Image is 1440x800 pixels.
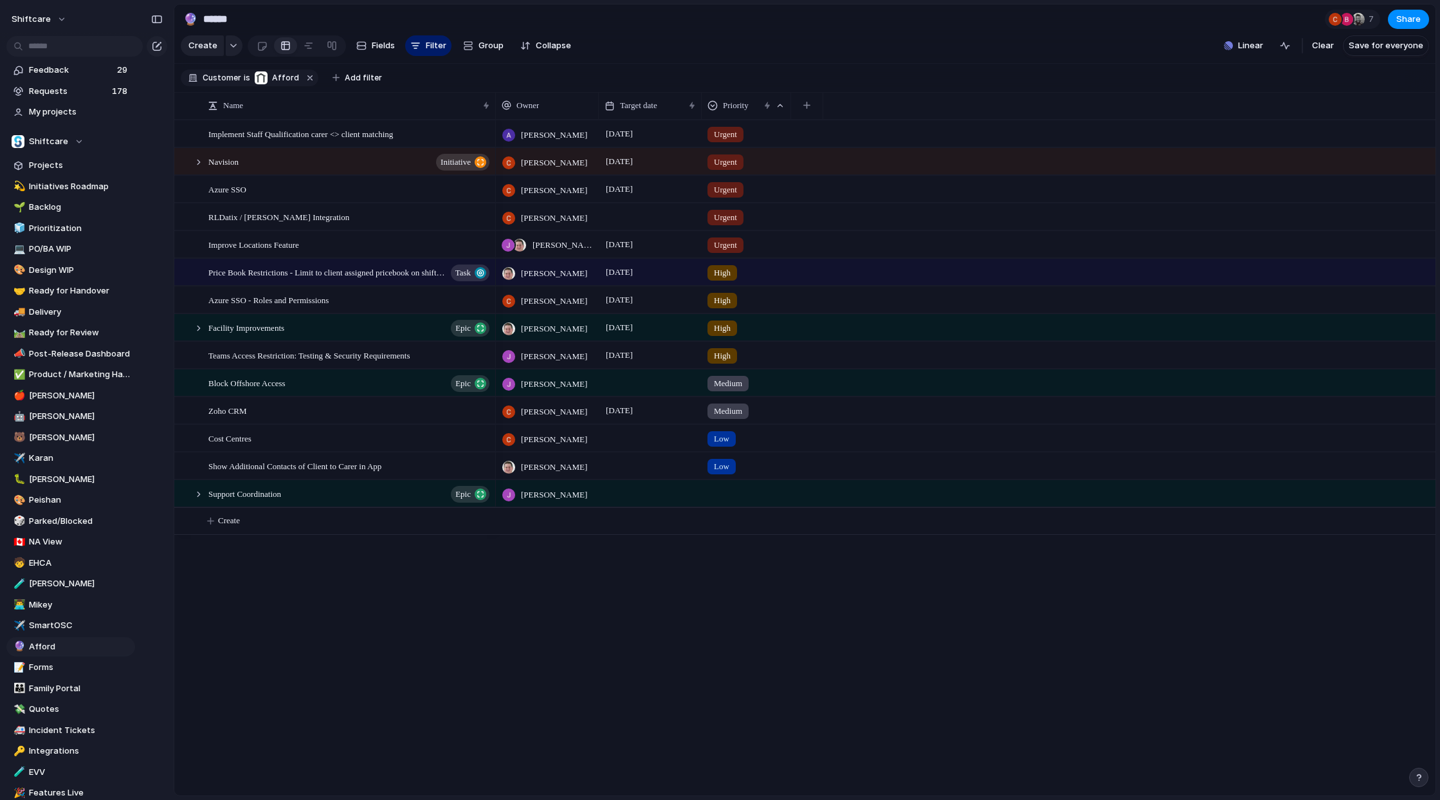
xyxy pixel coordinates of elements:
[6,323,135,342] div: 🛤️Ready for Review
[208,348,410,362] span: Teams Access Restriction: Testing & Security Requirements
[14,409,23,424] div: 🤖
[14,284,23,299] div: 🤝
[714,322,731,335] span: High
[14,200,23,215] div: 🌱
[12,619,24,632] button: ✈️
[12,306,24,319] button: 🚚
[521,295,587,308] span: [PERSON_NAME]
[714,211,737,224] span: Urgent
[14,660,23,675] div: 📝
[405,35,451,56] button: Filter
[208,375,286,390] span: Block Offshore Access
[14,514,23,528] div: 🎲
[12,535,24,548] button: 🇨🇦
[12,431,24,444] button: 🐻
[6,658,135,677] a: 📝Forms
[521,212,587,225] span: [PERSON_NAME]
[14,263,23,277] div: 🎨
[6,198,135,217] a: 🌱Backlog
[6,428,135,447] a: 🐻[PERSON_NAME]
[29,515,131,528] span: Parked/Blocked
[515,35,576,56] button: Collapse
[29,284,131,297] span: Ready for Handover
[208,320,284,335] span: Facility Improvements
[208,237,299,252] span: Improve Locations Feature
[29,410,131,423] span: [PERSON_NAME]
[6,102,135,122] a: My projects
[12,326,24,339] button: 🛤️
[14,744,23,759] div: 🔑
[351,35,400,56] button: Fields
[6,449,135,468] a: ✈️Karan
[521,405,587,418] span: [PERSON_NAME]
[29,473,131,486] span: [PERSON_NAME]
[723,99,749,112] span: Priority
[12,201,24,214] button: 🌱
[208,126,393,141] span: Implement Staff Qualification carer <> client matching
[6,344,135,364] div: 📣Post-Release Dashboard
[14,326,23,340] div: 🛤️
[6,637,135,656] a: 🔮Afford
[372,39,395,52] span: Fields
[14,304,23,319] div: 🚚
[29,85,108,98] span: Requests
[521,461,587,474] span: [PERSON_NAME]
[521,156,587,169] span: [PERSON_NAME]
[29,106,131,118] span: My projects
[603,265,636,280] span: [DATE]
[12,724,24,737] button: 🚑
[6,261,135,280] a: 🎨Design WIP
[6,9,73,30] button: shiftcare
[12,661,24,674] button: 📝
[29,306,131,319] span: Delivery
[6,741,135,761] a: 🔑Integrations
[29,599,131,611] span: Mikey
[603,126,636,142] span: [DATE]
[6,219,135,238] a: 🧊Prioritization
[208,431,251,445] span: Cost Centres
[521,129,587,142] span: [PERSON_NAME]
[14,472,23,487] div: 🐛
[6,700,135,719] a: 💸Quotes
[536,39,571,52] span: Collapse
[29,786,131,799] span: Features Live
[6,177,135,196] div: 💫Initiatives Roadmap
[29,682,131,695] span: Family Portal
[29,64,113,77] span: Feedback
[6,490,135,510] a: 🎨Peishan
[714,156,737,169] span: Urgent
[325,69,390,87] button: Add filter
[6,763,135,782] div: 🧪EVV
[29,766,131,779] span: EVV
[14,430,23,445] div: 🐻
[14,702,23,717] div: 💸
[455,319,471,337] span: Epic
[6,407,135,426] a: 🤖[PERSON_NAME]
[6,239,135,259] a: 💻PO/BA WIP
[478,39,504,52] span: Group
[14,639,23,654] div: 🔮
[12,452,24,465] button: ✈️
[272,72,299,84] span: Afford
[14,535,23,550] div: 🇨🇦
[1396,13,1421,26] span: Share
[521,184,587,197] span: [PERSON_NAME]
[29,619,131,632] span: SmartOSC
[455,375,471,393] span: Epic
[29,201,131,214] span: Backlog
[714,349,731,362] span: High
[12,13,51,26] span: shiftcare
[29,452,131,465] span: Karan
[6,553,135,573] a: 🧒EHCA
[436,154,489,171] button: initiative
[714,377,742,390] span: Medium
[6,595,135,615] a: 👨‍💻Mikey
[14,451,23,466] div: ✈️
[714,239,737,252] span: Urgent
[29,431,131,444] span: [PERSON_NAME]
